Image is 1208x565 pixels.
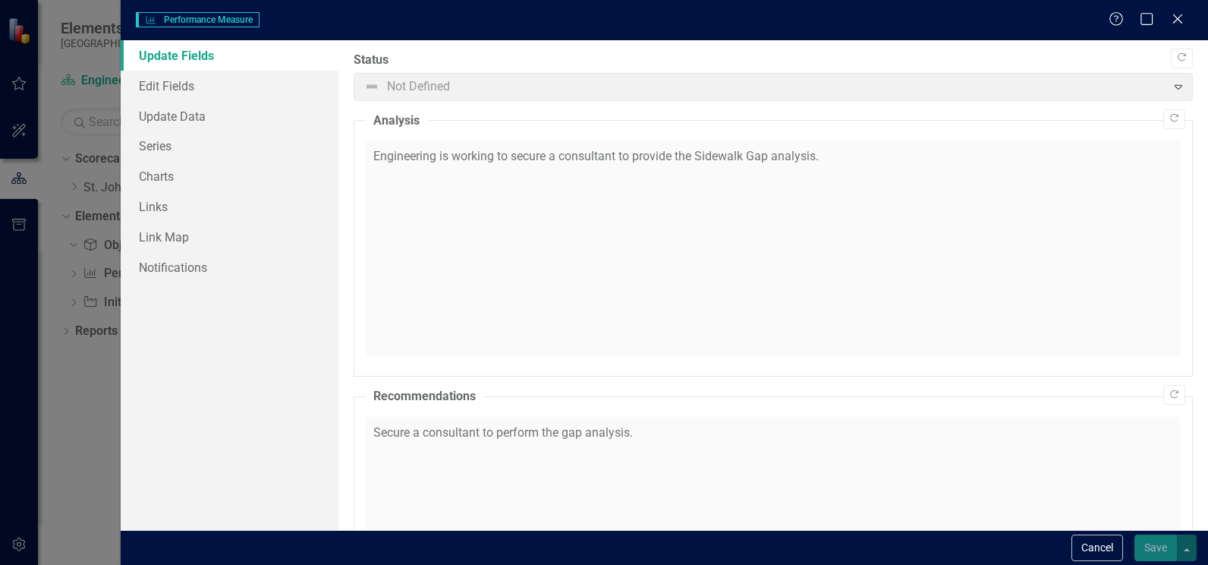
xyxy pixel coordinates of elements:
button: Cancel [1071,535,1123,561]
a: Edit Fields [121,71,338,101]
a: Series [121,131,338,161]
a: Link Map [121,222,338,252]
a: Charts [121,161,338,191]
span: Performance Measure [136,12,259,27]
legend: Analysis [366,112,427,130]
a: Links [121,191,338,222]
legend: Recommendations [366,388,483,406]
label: Status [354,52,1193,69]
a: Update Fields [121,40,338,71]
a: Notifications [121,252,338,282]
a: Update Data [121,101,338,131]
button: Save [1134,535,1177,561]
